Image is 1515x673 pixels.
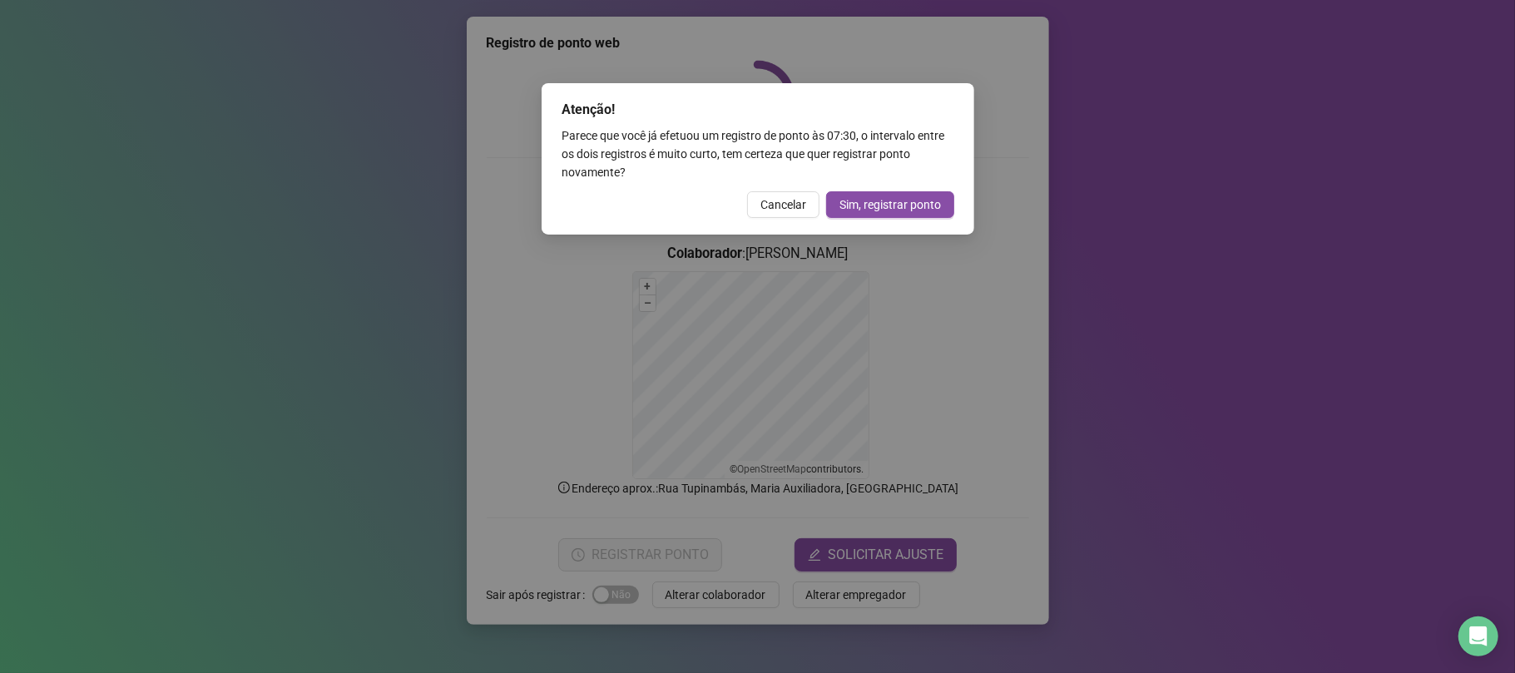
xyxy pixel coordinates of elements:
[562,100,954,120] div: Atenção!
[826,191,954,218] button: Sim, registrar ponto
[1458,616,1498,656] div: Open Intercom Messenger
[760,195,806,214] span: Cancelar
[562,126,954,181] div: Parece que você já efetuou um registro de ponto às 07:30 , o intervalo entre os dois registros é ...
[839,195,941,214] span: Sim, registrar ponto
[747,191,819,218] button: Cancelar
